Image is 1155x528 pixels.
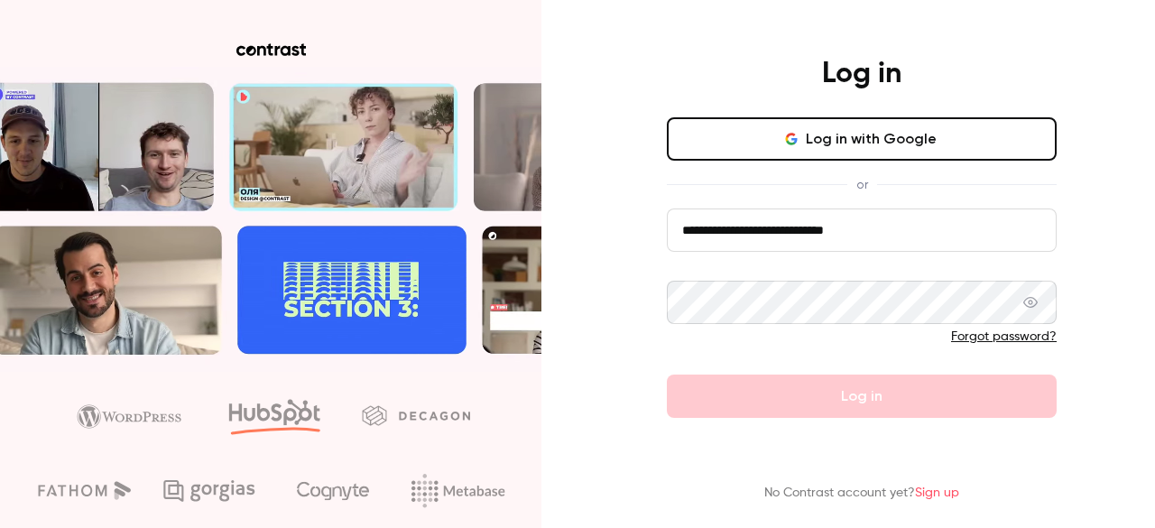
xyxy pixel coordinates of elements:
a: Sign up [915,486,959,499]
button: Log in with Google [667,117,1057,161]
p: No Contrast account yet? [764,484,959,503]
img: decagon [362,405,470,425]
a: Forgot password? [951,330,1057,343]
h4: Log in [822,56,901,92]
span: or [847,175,877,194]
